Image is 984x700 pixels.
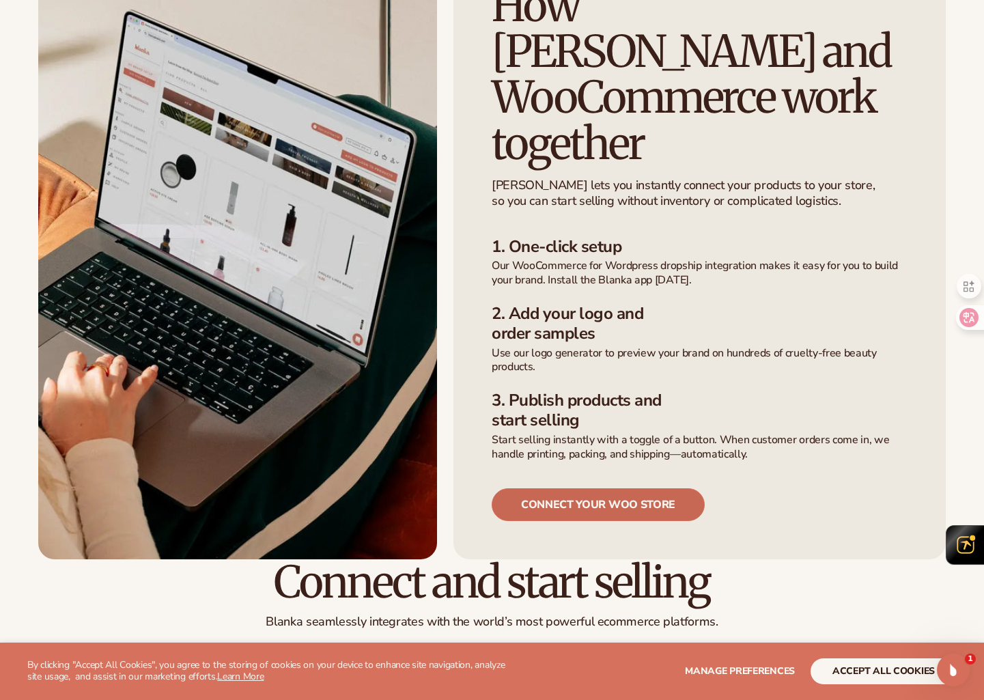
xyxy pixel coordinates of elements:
[492,259,908,288] p: Our WooCommerce for Wordpress dropship integration makes it easy for you to build your brand. Ins...
[38,559,946,605] h2: Connect and start selling
[217,670,264,683] a: Learn More
[685,664,795,677] span: Manage preferences
[492,304,908,344] h3: 2. Add your logo and order samples
[492,433,908,462] p: Start selling instantly with a toggle of a button. When customer orders come in, we handle printi...
[38,614,946,630] p: Blanka seamlessly integrates with the world’s most powerful ecommerce platforms.
[492,346,908,375] p: Use our logo generator to preview your brand on hundreds of cruelty-free beauty products.
[492,488,705,521] a: connect your woo store
[492,391,908,430] h3: 3. Publish products and start selling
[685,658,795,684] button: Manage preferences
[492,178,877,210] p: [PERSON_NAME] lets you instantly connect your products to your store, so you can start selling wi...
[811,658,957,684] button: accept all cookies
[492,237,908,257] h3: 1. One-click setup
[965,654,976,664] span: 1
[27,660,514,683] p: By clicking "Accept All Cookies", you agree to the storing of cookies on your device to enhance s...
[937,654,970,686] iframe: Intercom live chat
